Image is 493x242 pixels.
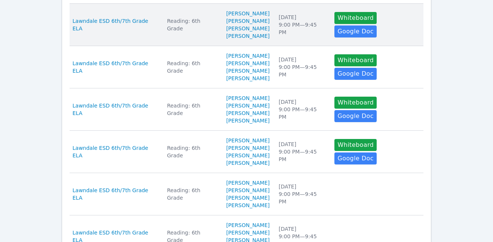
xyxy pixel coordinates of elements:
a: [PERSON_NAME] [226,94,270,102]
a: Lawndale ESD 6th/7th Grade ELA [73,60,158,75]
tr: Lawndale ESD 6th/7th Grade ELAReading: 6th Grade[PERSON_NAME][PERSON_NAME][PERSON_NAME][PERSON_NA... [70,4,424,46]
a: [PERSON_NAME] [226,75,270,82]
div: [DATE] 9:00 PM — 9:45 PM [279,98,325,121]
a: [PERSON_NAME] [226,137,270,144]
a: [PERSON_NAME] [226,202,270,209]
a: Lawndale ESD 6th/7th Grade ELA [73,187,158,202]
a: [PERSON_NAME] [226,159,270,167]
a: [PERSON_NAME] [226,144,270,152]
div: [DATE] 9:00 PM — 9:45 PM [279,183,325,205]
a: Lawndale ESD 6th/7th Grade ELA [73,144,158,159]
a: Google Doc [334,68,376,80]
a: [PERSON_NAME] [226,102,270,109]
button: Whiteboard [334,97,377,109]
a: [PERSON_NAME] [226,67,270,75]
tr: Lawndale ESD 6th/7th Grade ELAReading: 6th Grade[PERSON_NAME][PERSON_NAME][PERSON_NAME][PERSON_NA... [70,131,424,173]
div: Reading: 6th Grade [167,17,217,32]
div: Reading: 6th Grade [167,187,217,202]
a: [PERSON_NAME] [226,179,270,187]
a: [PERSON_NAME] [226,221,270,229]
div: [DATE] 9:00 PM — 9:45 PM [279,56,325,78]
a: [PERSON_NAME] [226,194,270,202]
a: [PERSON_NAME] [226,152,270,159]
a: [PERSON_NAME] [226,10,270,17]
a: Google Doc [334,152,376,164]
a: [PERSON_NAME] [226,109,270,117]
div: Reading: 6th Grade [167,144,217,159]
a: Lawndale ESD 6th/7th Grade ELA [73,102,158,117]
a: [PERSON_NAME] [226,187,270,194]
button: Whiteboard [334,139,377,151]
a: [PERSON_NAME] [226,117,270,124]
a: [PERSON_NAME] [226,229,270,236]
a: [PERSON_NAME] [226,60,270,67]
div: [DATE] 9:00 PM — 9:45 PM [279,13,325,36]
a: [PERSON_NAME] [226,32,270,40]
a: [PERSON_NAME] [226,25,270,32]
a: [PERSON_NAME] [226,52,270,60]
tr: Lawndale ESD 6th/7th Grade ELAReading: 6th Grade[PERSON_NAME][PERSON_NAME][PERSON_NAME][PERSON_NA... [70,46,424,88]
a: [PERSON_NAME] [226,17,270,25]
a: Google Doc [334,110,376,122]
button: Whiteboard [334,12,377,24]
button: Whiteboard [334,54,377,66]
div: [DATE] 9:00 PM — 9:45 PM [279,140,325,163]
tr: Lawndale ESD 6th/7th Grade ELAReading: 6th Grade[PERSON_NAME][PERSON_NAME][PERSON_NAME][PERSON_NA... [70,173,424,215]
tr: Lawndale ESD 6th/7th Grade ELAReading: 6th Grade[PERSON_NAME][PERSON_NAME][PERSON_NAME][PERSON_NA... [70,88,424,131]
a: Google Doc [334,25,376,37]
div: Reading: 6th Grade [167,102,217,117]
div: Reading: 6th Grade [167,60,217,75]
a: Lawndale ESD 6th/7th Grade ELA [73,17,158,32]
